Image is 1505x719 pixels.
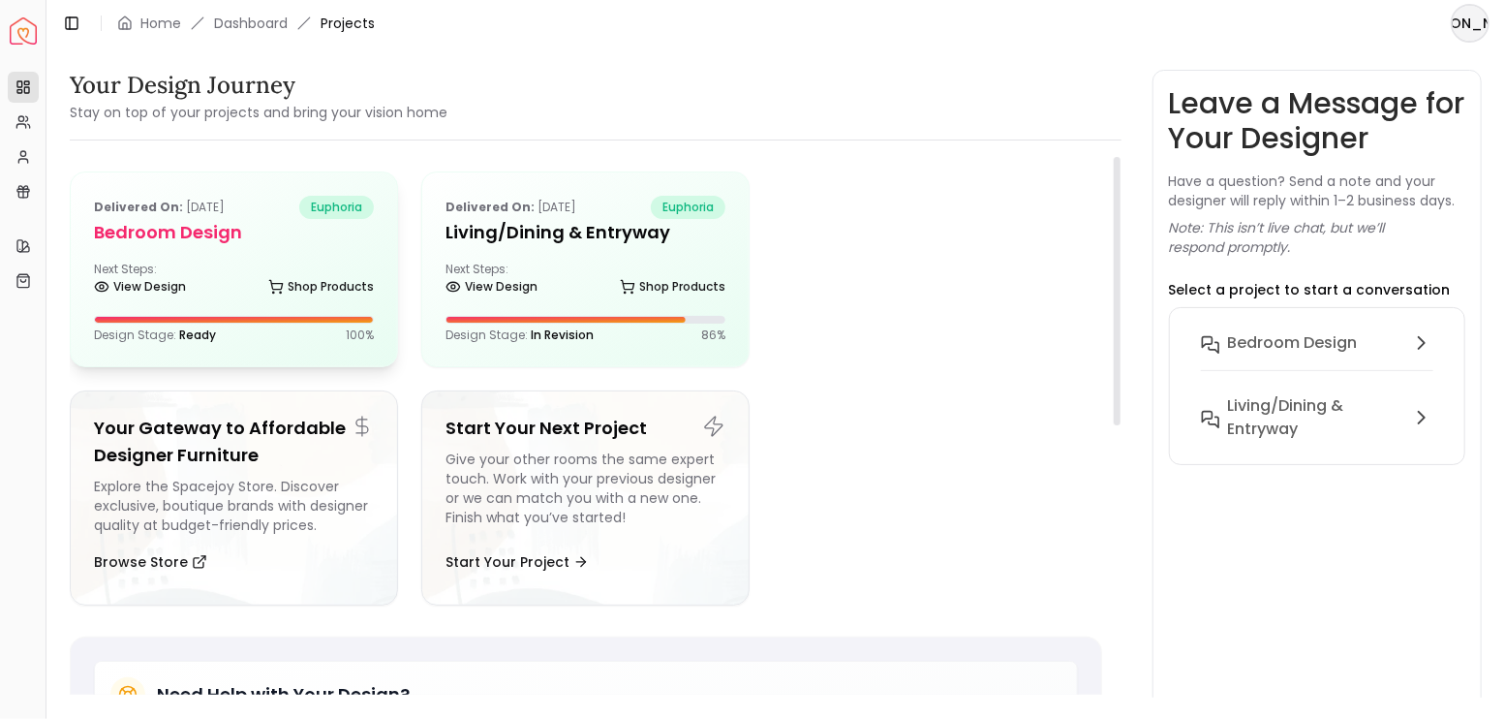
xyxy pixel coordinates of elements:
button: Bedroom design [1185,324,1450,387]
p: Design Stage: [445,328,594,343]
div: Next Steps: [94,262,374,300]
p: [DATE] [445,196,576,219]
p: Design Stage: [94,328,216,343]
span: Ready [179,327,216,343]
small: Stay on top of your projects and bring your vision home [70,103,447,122]
span: euphoria [651,196,725,219]
a: Home [140,14,181,33]
p: Note: This isn’t live chat, but we’ll respond promptly. [1169,218,1466,257]
button: Start Your Project [445,543,589,581]
h6: Bedroom design [1228,331,1358,355]
div: Explore the Spacejoy Store. Discover exclusive, boutique brands with designer quality at budget-f... [94,477,374,535]
a: Start Your Next ProjectGive your other rooms the same expert touch. Work with your previous desig... [421,391,750,606]
div: Next Steps: [445,262,725,300]
h3: Your Design Journey [70,70,447,101]
a: View Design [94,273,186,300]
p: [DATE] [94,196,225,219]
nav: breadcrumb [117,14,375,33]
p: 100 % [346,328,374,343]
img: Spacejoy Logo [10,17,37,45]
a: Shop Products [268,273,374,300]
span: euphoria [299,196,374,219]
span: In Revision [531,327,594,343]
h6: Living/Dining & Entryway [1228,394,1403,441]
a: Spacejoy [10,17,37,45]
button: Living/Dining & Entryway [1185,387,1450,449]
p: 86 % [701,328,725,343]
span: [PERSON_NAME] [1453,6,1488,41]
a: Shop Products [620,273,725,300]
h5: Bedroom design [94,219,374,246]
a: Your Gateway to Affordable Designer FurnitureExplore the Spacejoy Store. Discover exclusive, bout... [70,391,398,606]
h3: Leave a Message for Your Designer [1169,86,1466,156]
h5: Need Help with Your Design? [157,681,410,708]
h5: Start Your Next Project [445,415,725,442]
h5: Living/Dining & Entryway [445,219,725,246]
p: Select a project to start a conversation [1169,280,1451,299]
button: [PERSON_NAME] [1451,4,1490,43]
div: Give your other rooms the same expert touch. Work with your previous designer or we can match you... [445,450,725,535]
p: Have a question? Send a note and your designer will reply within 1–2 business days. [1169,172,1466,210]
span: Projects [321,14,375,33]
button: Browse Store [94,543,207,581]
h5: Your Gateway to Affordable Designer Furniture [94,415,374,469]
b: Delivered on: [445,199,535,215]
a: Dashboard [214,14,288,33]
a: View Design [445,273,537,300]
b: Delivered on: [94,199,183,215]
